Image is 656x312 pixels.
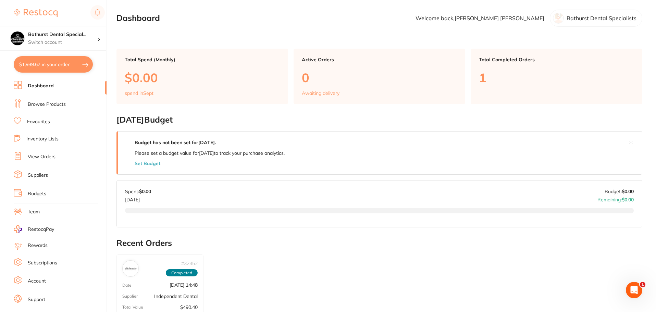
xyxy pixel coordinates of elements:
[28,190,46,197] a: Budgets
[479,71,634,85] p: 1
[294,49,465,104] a: Active Orders0Awaiting delivery
[597,194,634,202] p: Remaining:
[181,261,198,266] p: # 32452
[14,225,22,233] img: RestocqPay
[11,32,24,45] img: Bathurst Dental Specialists
[170,282,198,288] p: [DATE] 14:48
[28,209,40,215] a: Team
[14,225,54,233] a: RestocqPay
[139,188,151,195] strong: $0.00
[122,305,143,310] p: Total Value
[166,269,198,277] span: Completed
[14,5,58,21] a: Restocq Logo
[622,188,634,195] strong: $0.00
[28,242,48,249] a: Rewards
[28,226,54,233] span: RestocqPay
[154,294,198,299] p: Independent Dental
[125,71,280,85] p: $0.00
[116,238,642,248] h2: Recent Orders
[28,101,66,108] a: Browse Products
[605,189,634,194] p: Budget:
[116,13,160,23] h2: Dashboard
[28,83,54,89] a: Dashboard
[14,9,58,17] img: Restocq Logo
[124,262,137,275] img: Independent Dental
[116,115,642,125] h2: [DATE] Budget
[479,57,634,62] p: Total Completed Orders
[471,49,642,104] a: Total Completed Orders1
[302,90,339,96] p: Awaiting delivery
[28,296,45,303] a: Support
[180,304,198,310] p: $490.40
[122,294,138,299] p: Supplier
[116,49,288,104] a: Total Spend (Monthly)$0.00spend inSept
[26,136,59,142] a: Inventory Lists
[622,197,634,203] strong: $0.00
[125,90,153,96] p: spend in Sept
[27,118,50,125] a: Favourites
[640,282,645,287] span: 1
[125,57,280,62] p: Total Spend (Monthly)
[125,189,151,194] p: Spent:
[135,150,285,156] p: Please set a budget value for [DATE] to track your purchase analytics.
[28,153,55,160] a: View Orders
[302,71,457,85] p: 0
[28,260,57,266] a: Subscriptions
[14,56,93,73] button: $1,939.67 in your order
[302,57,457,62] p: Active Orders
[567,15,636,21] p: Bathurst Dental Specialists
[28,31,97,38] h4: Bathurst Dental Specialists
[125,194,151,202] p: [DATE]
[28,278,46,285] a: Account
[28,39,97,46] p: Switch account
[28,172,48,179] a: Suppliers
[122,283,132,288] p: Date
[626,282,642,298] iframe: Intercom live chat
[416,15,544,21] p: Welcome back, [PERSON_NAME] [PERSON_NAME]
[135,139,216,146] strong: Budget has not been set for [DATE] .
[135,161,160,166] button: Set Budget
